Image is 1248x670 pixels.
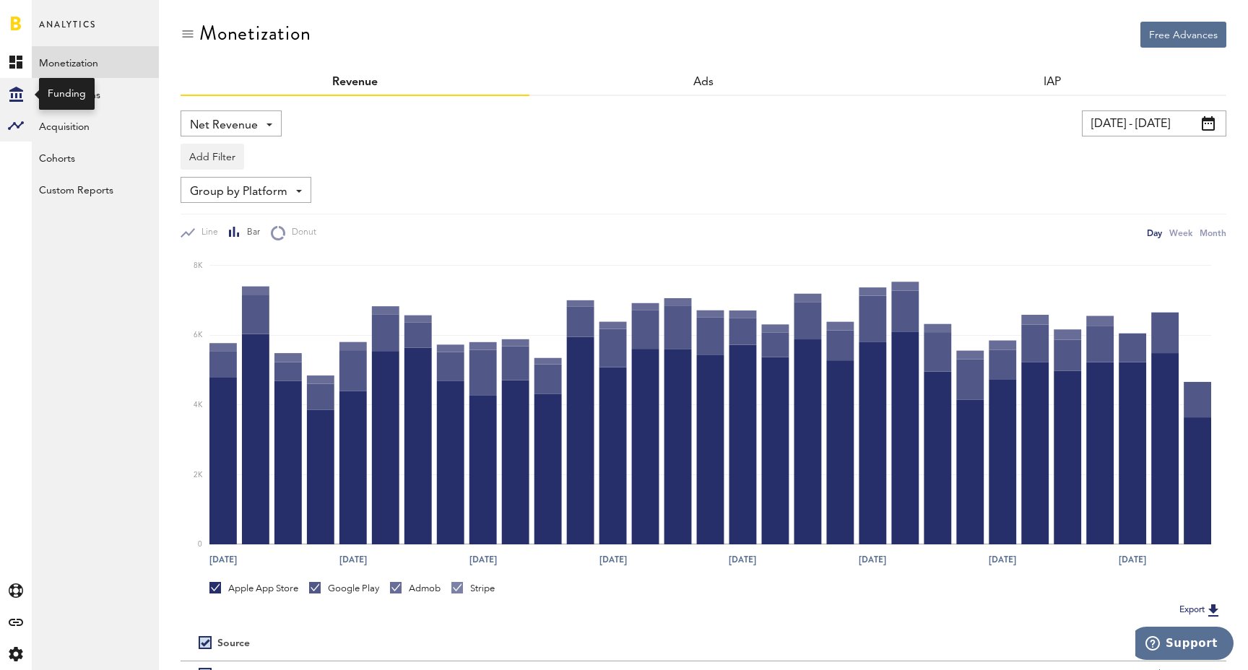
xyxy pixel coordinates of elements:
button: Add Filter [181,144,244,170]
div: Day [1147,225,1162,240]
div: Source [217,638,250,650]
text: [DATE] [599,553,627,566]
div: Month [1200,225,1226,240]
div: Week [1169,225,1192,240]
button: Export [1175,601,1226,619]
a: IAP [1044,77,1061,88]
a: Acquisition [32,110,159,142]
div: Period total [721,638,1208,650]
span: Donut [285,227,316,239]
a: Custom Reports [32,173,159,205]
iframe: Opens a widget where you can find more information [1135,627,1234,663]
text: 0 [198,541,202,548]
span: Net Revenue [190,113,258,138]
text: [DATE] [729,553,756,566]
div: Admob [390,582,441,595]
text: [DATE] [209,553,237,566]
div: Apple App Store [209,582,298,595]
text: [DATE] [339,553,367,566]
text: [DATE] [469,553,497,566]
a: Monetization [32,46,159,78]
span: Group by Platform [190,180,287,204]
a: Revenue [332,77,378,88]
a: Subscriptions [32,78,159,110]
a: Ads [693,77,714,88]
div: Funding [48,87,86,101]
text: 2K [194,471,203,479]
div: Stripe [451,582,495,595]
button: Free Advances [1140,22,1226,48]
text: 8K [194,262,203,269]
div: Google Play [309,582,379,595]
text: 4K [194,401,203,409]
text: [DATE] [859,553,886,566]
span: Bar [240,227,260,239]
text: [DATE] [989,553,1016,566]
img: Export [1205,601,1222,619]
div: Monetization [199,22,311,45]
text: [DATE] [1119,553,1146,566]
text: 6K [194,332,203,339]
span: Line [195,227,218,239]
a: Cohorts [32,142,159,173]
span: Analytics [39,16,96,46]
